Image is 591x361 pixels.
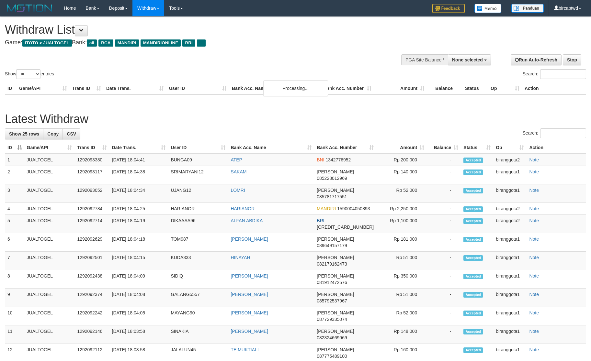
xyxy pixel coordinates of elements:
td: 4 [5,203,24,215]
td: [DATE] 18:04:41 [109,154,168,166]
span: [PERSON_NAME] [317,310,354,315]
span: MANDIRIONLINE [141,39,181,47]
td: biranggota1 [493,184,527,203]
th: ID: activate to sort column descending [5,142,24,154]
td: 1292093380 [74,154,109,166]
td: 3 [5,184,24,203]
a: Note [529,157,539,162]
a: Note [529,329,539,334]
a: TE MUKTIALI [231,347,258,352]
td: Rp 148,000 [376,325,427,344]
td: Rp 350,000 [376,270,427,289]
th: Bank Acc. Name: activate to sort column ascending [228,142,314,154]
td: JUALTOGEL [24,307,75,325]
td: JUALTOGEL [24,203,75,215]
th: ID [5,82,17,94]
td: Rp 181,000 [376,233,427,252]
td: - [427,154,461,166]
input: Search: [540,69,586,79]
td: - [427,252,461,270]
span: Copy 082179162473 to clipboard [317,261,347,267]
input: Search: [540,128,586,138]
th: Date Trans.: activate to sort column ascending [109,142,168,154]
a: ATEP [231,157,242,162]
a: Note [529,236,539,242]
th: Op: activate to sort column ascending [493,142,527,154]
th: Balance [427,82,462,94]
a: [PERSON_NAME] [231,329,268,334]
th: Bank Acc. Number: activate to sort column ascending [314,142,376,154]
td: 1292092501 [74,252,109,270]
td: - [427,307,461,325]
a: Stop [563,54,581,65]
a: HARIANOR [231,206,255,211]
td: [DATE] 18:04:15 [109,252,168,270]
td: TOM987 [168,233,228,252]
td: UJANG12 [168,184,228,203]
td: MAYANG90 [168,307,228,325]
a: Run Auto-Refresh [511,54,562,65]
h4: Game: Bank: [5,39,388,46]
td: JUALTOGEL [24,166,75,184]
td: SIDIQ [168,270,228,289]
th: Balance: activate to sort column ascending [427,142,461,154]
img: Button%20Memo.svg [474,4,502,13]
span: Copy 082324669969 to clipboard [317,335,347,340]
th: Date Trans. [104,82,166,94]
span: Accepted [463,158,483,163]
td: 1292092242 [74,307,109,325]
td: HARIANOR [168,203,228,215]
h1: Latest Withdraw [5,113,586,126]
span: [PERSON_NAME] [317,188,354,193]
div: Processing... [263,80,328,96]
td: Rp 140,000 [376,166,427,184]
td: 1292092629 [74,233,109,252]
td: 1292093052 [74,184,109,203]
span: ... [197,39,206,47]
span: [PERSON_NAME] [317,347,354,352]
span: Accepted [463,329,483,334]
td: 11 [5,325,24,344]
span: ITOTO > JUALTOGEL [22,39,72,47]
th: Status [462,82,488,94]
td: JUALTOGEL [24,215,75,233]
td: SRIMARYANI12 [168,166,228,184]
span: Accepted [463,170,483,175]
a: Note [529,310,539,315]
a: Note [529,255,539,260]
span: Copy 081912472576 to clipboard [317,280,347,285]
span: [PERSON_NAME] [317,236,354,242]
span: MANDIRI [317,206,336,211]
span: Copy 089649157179 to clipboard [317,243,347,248]
span: Accepted [463,347,483,353]
td: 10 [5,307,24,325]
a: LOMRI [231,188,245,193]
td: biranggota1 [493,307,527,325]
span: Copy 109701014961539 to clipboard [317,224,374,230]
td: [DATE] 18:04:38 [109,166,168,184]
th: Amount [374,82,427,94]
td: - [427,184,461,203]
td: SINAKIA [168,325,228,344]
td: biranggota1 [493,270,527,289]
td: biranggota1 [493,289,527,307]
span: [PERSON_NAME] [317,292,354,297]
td: BUNGA09 [168,154,228,166]
span: Copy 087729335074 to clipboard [317,317,347,322]
a: [PERSON_NAME] [231,273,268,279]
label: Search: [523,128,586,138]
span: [PERSON_NAME] [317,273,354,279]
span: Show 25 rows [9,131,39,137]
td: 6 [5,233,24,252]
td: JUALTOGEL [24,325,75,344]
td: 5 [5,215,24,233]
td: biranggota2 [493,154,527,166]
img: Feedback.jpg [432,4,465,13]
a: SAKAM [231,169,246,174]
td: [DATE] 18:04:25 [109,203,168,215]
span: Copy 087775489100 to clipboard [317,354,347,359]
a: Copy [43,128,63,139]
td: - [427,215,461,233]
td: biranggota2 [493,203,527,215]
span: Accepted [463,237,483,242]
